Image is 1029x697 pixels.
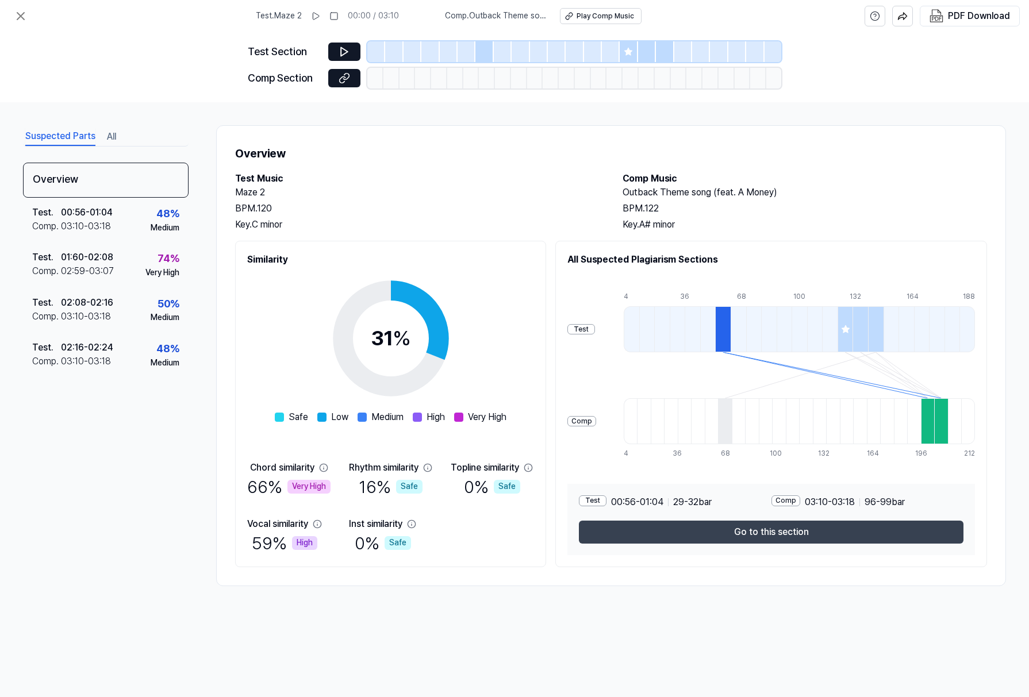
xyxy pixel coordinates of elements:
[818,449,831,459] div: 132
[371,323,411,354] div: 31
[468,410,506,424] span: Very High
[897,11,908,21] img: share
[292,536,317,550] div: High
[32,310,61,324] div: Comp .
[247,475,331,499] div: 66 %
[235,186,600,199] h2: Maze 2
[867,449,880,459] div: 164
[287,480,331,494] div: Very High
[927,6,1012,26] button: PDF Download
[32,206,61,220] div: Test .
[963,292,975,302] div: 188
[611,495,663,509] span: 00:56 - 01:04
[624,292,639,302] div: 4
[494,480,520,494] div: Safe
[32,341,61,355] div: Test .
[349,461,418,475] div: Rhythm similarity
[235,202,600,215] div: BPM. 120
[870,10,880,22] svg: help
[673,495,712,509] span: 29 - 32 bar
[32,220,61,233] div: Comp .
[156,341,179,357] div: 48 %
[151,312,179,324] div: Medium
[61,206,113,220] div: 00:56 - 01:04
[577,11,634,21] div: Play Comp Music
[32,264,61,278] div: Comp .
[623,186,987,199] h2: Outback Theme song (feat. A Money)
[770,449,783,459] div: 100
[23,163,189,198] div: Overview
[567,253,975,267] h2: All Suspected Plagiarism Sections
[385,536,411,550] div: Safe
[623,218,987,232] div: Key. A# minor
[737,292,752,302] div: 68
[107,128,116,146] button: All
[145,267,179,279] div: Very High
[348,10,399,22] div: 00:00 / 03:10
[235,218,600,232] div: Key. C minor
[393,326,411,351] span: %
[680,292,696,302] div: 36
[61,264,114,278] div: 02:59 - 03:07
[427,410,445,424] span: High
[252,531,317,555] div: 59 %
[247,517,308,531] div: Vocal similarity
[158,296,179,313] div: 50 %
[964,449,975,459] div: 212
[32,296,61,310] div: Test .
[567,416,596,427] div: Comp
[61,341,113,355] div: 02:16 - 02:24
[451,461,519,475] div: Topline similarity
[567,324,595,335] div: Test
[289,410,308,424] span: Safe
[61,220,111,233] div: 03:10 - 03:18
[151,222,179,234] div: Medium
[158,251,179,267] div: 74 %
[61,310,111,324] div: 03:10 - 03:18
[61,251,113,264] div: 01:60 - 02:08
[248,44,321,60] div: Test Section
[248,70,321,87] div: Comp Section
[247,253,534,267] h2: Similarity
[235,172,600,186] h2: Test Music
[355,531,411,555] div: 0 %
[32,355,61,368] div: Comp .
[948,9,1010,24] div: PDF Download
[560,8,642,24] button: Play Comp Music
[915,449,928,459] div: 196
[623,202,987,215] div: BPM. 122
[235,144,987,163] h1: Overview
[250,461,314,475] div: Chord similarity
[865,6,885,26] button: help
[805,495,855,509] span: 03:10 - 03:18
[850,292,865,302] div: 132
[256,10,302,22] span: Test . Maze 2
[930,9,943,23] img: PDF Download
[907,292,922,302] div: 164
[359,475,423,499] div: 16 %
[331,410,348,424] span: Low
[793,292,809,302] div: 100
[673,449,686,459] div: 36
[464,475,520,499] div: 0 %
[623,172,987,186] h2: Comp Music
[396,480,423,494] div: Safe
[445,10,546,22] span: Comp . Outback Theme song (feat. A Money)
[579,495,606,506] div: Test
[61,296,113,310] div: 02:08 - 02:16
[349,517,402,531] div: Inst similarity
[61,355,111,368] div: 03:10 - 03:18
[865,495,905,509] span: 96 - 99 bar
[156,206,179,222] div: 48 %
[151,357,179,369] div: Medium
[771,495,800,506] div: Comp
[721,449,734,459] div: 68
[32,251,61,264] div: Test .
[579,521,963,544] button: Go to this section
[624,449,637,459] div: 4
[371,410,404,424] span: Medium
[25,128,95,146] button: Suspected Parts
